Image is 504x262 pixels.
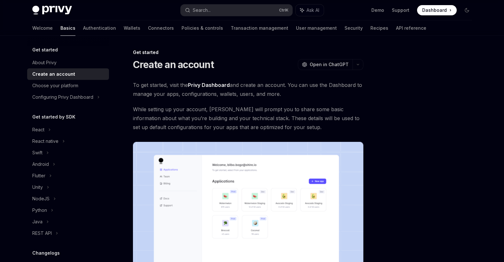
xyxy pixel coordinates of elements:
a: Privy Dashboard [188,82,230,89]
a: Recipes [370,20,388,36]
div: NodeJS [32,195,50,203]
h1: Create an account [133,59,214,70]
img: dark logo [32,6,72,15]
div: Unity [32,183,43,191]
span: Ask AI [306,7,319,13]
div: React native [32,137,58,145]
a: Demo [371,7,384,13]
div: Search... [193,6,211,14]
button: Search...CtrlK [181,4,292,16]
div: REST API [32,229,52,237]
div: About Privy [32,59,57,66]
a: Security [345,20,363,36]
a: Support [392,7,409,13]
a: Basics [60,20,75,36]
a: Choose your platform [27,80,109,91]
a: API reference [396,20,426,36]
span: Dashboard [422,7,447,13]
a: User management [296,20,337,36]
a: Welcome [32,20,53,36]
a: Authentication [83,20,116,36]
h5: Get started by SDK [32,113,75,121]
div: Configuring Privy Dashboard [32,93,93,101]
div: Android [32,160,49,168]
span: To get started, visit the and create an account. You can use the Dashboard to manage your apps, c... [133,81,363,98]
a: Create an account [27,68,109,80]
button: Toggle dark mode [462,5,472,15]
a: Dashboard [417,5,457,15]
div: Flutter [32,172,45,180]
a: About Privy [27,57,109,68]
a: Connectors [148,20,174,36]
div: React [32,126,44,134]
h5: Changelogs [32,249,60,257]
div: Choose your platform [32,82,78,89]
h5: Get started [32,46,58,54]
span: While setting up your account, [PERSON_NAME] will prompt you to share some basic information abou... [133,105,363,132]
button: Ask AI [296,4,324,16]
a: Transaction management [231,20,288,36]
button: Open in ChatGPT [298,59,353,70]
a: Policies & controls [182,20,223,36]
span: Open in ChatGPT [310,61,349,68]
a: Wallets [124,20,140,36]
div: Java [32,218,43,226]
div: Swift [32,149,43,157]
div: Python [32,206,47,214]
span: Ctrl K [279,8,289,13]
div: Create an account [32,70,75,78]
div: Get started [133,49,363,56]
